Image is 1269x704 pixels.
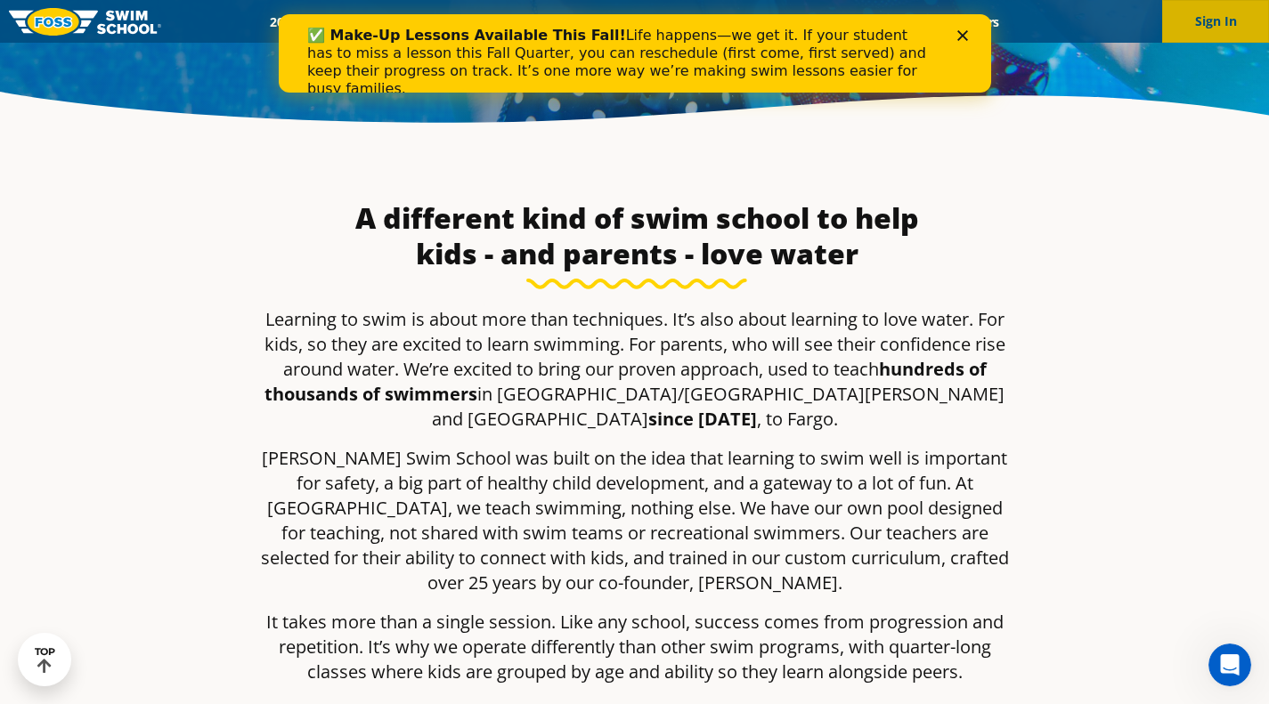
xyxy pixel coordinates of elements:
[259,446,1011,595] p: [PERSON_NAME] Swim School was built on the idea that learning to swim well is important for safet...
[259,610,1011,684] p: It takes more than a single session. Like any school, success comes from progression and repetiti...
[648,407,757,431] strong: since [DATE]
[884,13,940,30] a: Blog
[441,13,597,30] a: Swim Path® Program
[1208,643,1251,686] iframe: Intercom live chat
[940,13,1014,30] a: Careers
[255,13,366,30] a: 2025 Calendar
[9,8,161,36] img: FOSS Swim School Logo
[366,13,441,30] a: Schools
[679,16,696,27] div: Close
[597,13,696,30] a: About FOSS
[264,357,987,406] strong: hundreds of thousands of swimmers
[279,14,991,93] iframe: Intercom live chat banner
[28,12,347,29] b: ✅ Make-Up Lessons Available This Fall!
[35,646,55,674] div: TOP
[28,12,655,84] div: Life happens—we get it. If your student has to miss a lesson this Fall Quarter, you can reschedul...
[696,13,885,30] a: Swim Like [PERSON_NAME]
[259,307,1011,432] p: Learning to swim is about more than techniques. It’s also about learning to love water. For kids,...
[326,200,948,271] h3: A different kind of swim school to help kids - and parents - love water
